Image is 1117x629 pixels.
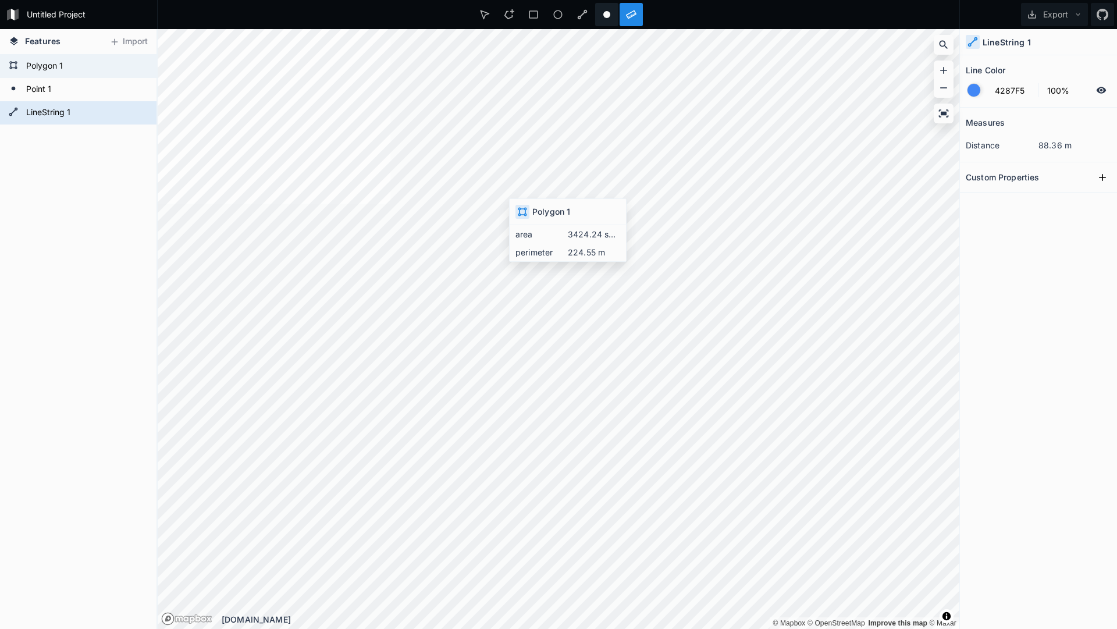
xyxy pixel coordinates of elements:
[930,619,957,627] a: Maxar
[1021,3,1088,26] button: Export
[25,35,61,47] span: Features
[983,36,1031,48] h4: LineString 1
[966,139,1038,151] dt: distance
[161,612,212,626] a: Mapbox logo
[807,619,865,627] a: OpenStreetMap
[966,168,1039,186] h2: Custom Properties
[1038,139,1111,151] dd: 88.36 m
[222,613,959,626] div: [DOMAIN_NAME]
[966,113,1005,132] h2: Measures
[943,610,950,623] span: Toggle attribution
[161,612,175,626] a: Mapbox logo
[104,33,154,51] button: Import
[940,609,954,623] button: Toggle attribution
[966,61,1005,79] h2: Line Color
[868,619,927,627] a: Map feedback
[773,619,805,627] a: Mapbox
